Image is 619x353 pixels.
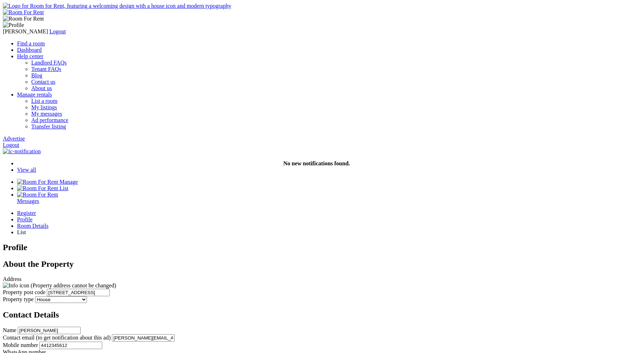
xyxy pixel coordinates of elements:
label: Name [3,327,16,333]
a: Transfer listing [31,123,66,129]
span: Profile [17,216,33,222]
span: List [60,185,69,191]
input: UK Postcode to find the address [47,289,110,296]
img: Room For Rent [17,179,58,185]
h2: Contact Details [3,310,616,320]
a: View all [17,167,36,173]
a: List [17,185,68,191]
label: Property post code [3,289,45,295]
a: List a room [31,98,58,104]
a: Find a room [17,40,45,46]
img: ic-notification [3,148,41,155]
a: Dashboard [17,47,42,53]
a: Manage [17,179,78,185]
strong: No new notifications found. [283,160,350,166]
h1: Profile [3,243,616,252]
a: Room Details [17,223,616,229]
a: Tenant FAQs [31,66,61,72]
span: Register [17,210,36,216]
label: Address [3,276,21,282]
img: Room For Rent [3,16,44,22]
a: Register [17,210,616,216]
a: My listings [31,104,57,110]
img: Logo for Room for Rent, featuring a welcoming design with a house icon and modern typography [3,3,231,9]
span: Messages [17,198,39,204]
a: Landlord FAQs [31,60,67,66]
span: Room Details [17,223,48,229]
a: Room For Rent Messages [17,192,616,204]
a: My messages [31,111,62,117]
a: Logout [49,28,66,34]
span: [PERSON_NAME] [3,28,48,34]
a: Profile [17,216,616,223]
h2: About the Property [3,259,616,269]
a: Manage rentals [17,92,52,98]
a: Blog [31,72,42,78]
label: Mobile number [3,342,38,348]
input: e.g. john_deo [18,327,81,334]
label: Property type [3,296,34,302]
a: Logout [3,142,19,148]
a: Ad performance [31,117,68,123]
img: Info icon [3,282,29,289]
span: (to get notification about this ad) [36,335,110,341]
img: Room For Rent [17,185,58,192]
a: Advertise [3,136,25,142]
a: Contact us [31,79,55,85]
img: Profile [3,22,24,28]
a: Help center [17,53,43,59]
span: (Property address cannot be changed) [31,282,116,288]
a: About us [31,85,52,91]
input: 4470000 0000 [39,342,102,349]
span: Manage [60,179,78,185]
img: Room For Rent [3,9,44,16]
label: Contact email [3,335,34,341]
input: your.name@roomforrent.rent [112,334,175,342]
img: Room For Rent [17,192,58,198]
span: List [17,229,26,235]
